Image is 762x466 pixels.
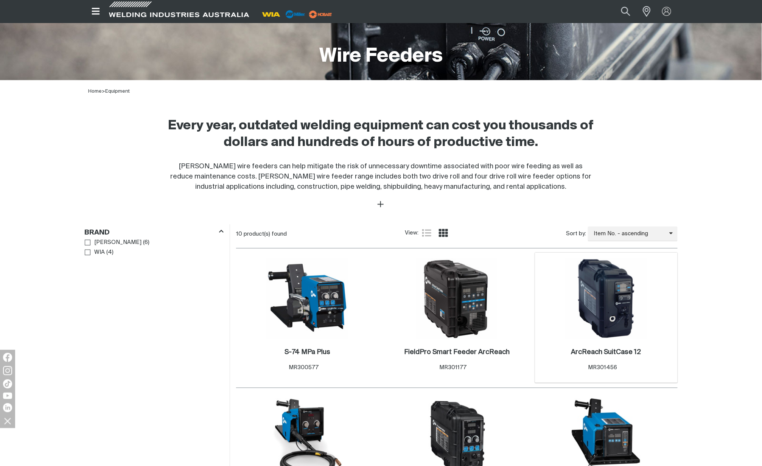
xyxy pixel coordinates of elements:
a: [PERSON_NAME] [85,238,142,248]
h2: Every year, outdated welding equipment can cost you thousands of dollars and hundreds of hours of... [168,118,594,151]
input: Product name or item number... [603,3,639,20]
span: View: [405,229,418,238]
a: S-74 MPa Plus [285,348,330,357]
ul: Brand [85,238,223,258]
a: List view [422,228,431,238]
div: 10 [236,230,405,238]
span: Item No. - ascending [588,230,669,238]
img: hide socials [1,415,14,427]
span: WIA [94,248,105,257]
span: MR301177 [440,365,467,370]
h2: S-74 MPa Plus [285,349,330,356]
span: Sort by: [566,230,586,238]
span: [PERSON_NAME] wire feeders can help mitigate the risk of unnecessary downtime associated with poo... [171,163,592,190]
img: TikTok [3,379,12,388]
aside: Filters [84,224,224,258]
a: WIA [85,247,105,258]
img: ArcReach SuitCase 12 [566,258,647,339]
span: ( 4 ) [106,248,114,257]
img: YouTube [3,393,12,399]
h2: FieldPro Smart Feeder ArcReach [404,349,510,356]
img: miller [307,9,334,20]
a: ArcReach SuitCase 12 [571,348,641,357]
span: [PERSON_NAME] [94,238,142,247]
a: Equipment [105,89,130,94]
a: FieldPro Smart Feeder ArcReach [404,348,510,357]
a: Home [88,89,102,94]
section: Product list controls [236,224,678,244]
span: MR300577 [289,365,319,370]
a: miller [307,11,334,17]
img: S-74 MPa Plus [267,258,348,339]
img: Facebook [3,353,12,362]
h2: ArcReach SuitCase 12 [571,349,641,356]
span: product(s) found [244,231,287,237]
div: Brand [84,227,224,237]
button: Search products [613,3,639,20]
span: ( 6 ) [143,238,149,247]
img: LinkedIn [3,403,12,412]
h3: Brand [84,228,110,237]
img: Instagram [3,366,12,375]
h1: Wire Feeders [319,44,443,69]
img: FieldPro Smart Feeder ArcReach [416,258,497,339]
span: MR301456 [588,365,617,370]
span: > [102,89,105,94]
